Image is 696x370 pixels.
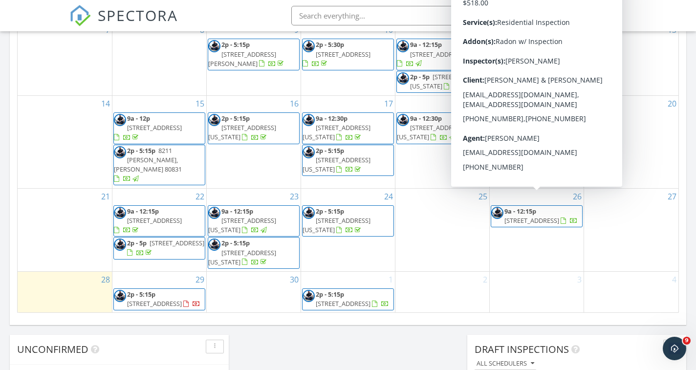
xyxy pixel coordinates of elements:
[316,290,389,308] a: 2p - 5:15p [STREET_ADDRESS]
[575,272,584,287] a: Go to October 3, 2025
[99,96,112,111] a: Go to September 14, 2025
[490,188,584,271] td: Go to September 26, 2025
[208,50,276,68] span: [STREET_ADDRESS][PERSON_NAME]
[208,239,220,251] img: 03171e641ce742ca89ecc1d7c0ebefad.jpeg
[491,207,503,219] img: 03171e641ce742ca89ecc1d7c0ebefad.jpeg
[477,96,489,111] a: Go to September 18, 2025
[303,123,370,141] span: [STREET_ADDRESS][US_STATE]
[62,295,70,303] button: Start recording
[112,271,206,312] td: Go to September 29, 2025
[221,114,250,123] span: 2p - 5:15p
[47,5,78,12] h1: Support
[208,114,276,141] a: 2p - 5:15p [STREET_ADDRESS][US_STATE]
[302,288,394,310] a: 2p - 5:15p [STREET_ADDRESS]
[208,207,276,234] a: 9a - 12:15p [STREET_ADDRESS][US_STATE]
[303,114,370,141] a: 9a - 12:30p [STREET_ADDRESS][US_STATE]
[288,189,301,204] a: Go to September 23, 2025
[397,40,409,52] img: 03171e641ce742ca89ecc1d7c0ebefad.jpeg
[8,66,160,116] div: You've received a payment! Amount $40.00 Fee $0.00 Net $40.00 Transaction # Inspection[STREET_ADD...
[571,96,584,111] a: Go to September 19, 2025
[18,188,112,271] td: Go to September 21, 2025
[16,118,69,124] div: Support • 1m ago
[208,205,300,237] a: 9a - 12:15p [STREET_ADDRESS][US_STATE]
[397,123,465,141] span: [STREET_ADDRESS][US_STATE]
[288,96,301,111] a: Go to September 16, 2025
[584,188,678,271] td: Go to September 27, 2025
[208,40,285,67] a: 2p - 5:15p [STREET_ADDRESS][PERSON_NAME]
[410,40,442,49] span: 9a - 12:15p
[221,239,250,247] span: 2p - 5:15p
[69,13,178,34] a: SPECTORA
[18,22,112,96] td: Go to September 7, 2025
[316,290,344,299] span: 2p - 5:15p
[114,114,126,126] img: 03171e641ce742ca89ecc1d7c0ebefad.jpeg
[410,72,487,90] a: 2p - 5p [STREET_ADDRESS][US_STATE]
[127,239,147,247] span: 2p - 5p
[112,96,206,189] td: Go to September 15, 2025
[395,96,490,189] td: Go to September 18, 2025
[382,189,395,204] a: Go to September 24, 2025
[666,189,678,204] a: Go to September 27, 2025
[194,272,206,287] a: Go to September 29, 2025
[683,337,691,345] span: 9
[114,146,182,183] a: 2p - 5:15p 8211 [PERSON_NAME], [PERSON_NAME] 80831
[301,271,395,312] td: Go to October 1, 2025
[208,207,220,219] img: 03171e641ce742ca89ecc1d7c0ebefad.jpeg
[208,40,220,52] img: 03171e641ce742ca89ecc1d7c0ebefad.jpeg
[303,207,315,219] img: 03171e641ce742ca89ecc1d7c0ebefad.jpeg
[584,271,678,312] td: Go to October 4, 2025
[504,207,578,225] a: 9a - 12:15p [STREET_ADDRESS]
[491,114,503,126] img: 03171e641ce742ca89ecc1d7c0ebefad.jpeg
[491,123,559,141] span: [STREET_ADDRESS][US_STATE]
[303,40,370,67] a: 2p - 5:30p [STREET_ADDRESS]
[303,114,315,126] img: 03171e641ce742ca89ecc1d7c0ebefad.jpeg
[206,96,301,189] td: Go to September 16, 2025
[208,216,276,234] span: [STREET_ADDRESS][US_STATE]
[172,4,189,22] div: Close
[206,271,301,312] td: Go to September 30, 2025
[504,207,536,216] span: 9a - 12:15p
[127,216,182,225] span: [STREET_ADDRESS]
[288,272,301,287] a: Go to September 30, 2025
[15,295,23,303] button: Upload attachment
[303,290,315,302] img: 03171e641ce742ca89ecc1d7c0ebefad.jpeg
[396,71,488,93] a: 2p - 5p [STREET_ADDRESS][US_STATE]
[99,272,112,287] a: Go to September 28, 2025
[584,22,678,96] td: Go to September 13, 2025
[666,96,678,111] a: Go to September 20, 2025
[99,189,112,204] a: Go to September 21, 2025
[303,216,370,234] span: [STREET_ADDRESS][US_STATE]
[127,146,155,155] span: 2p - 5:15p
[302,145,394,176] a: 2p - 5:15p [STREET_ADDRESS][US_STATE]
[395,271,490,312] td: Go to October 2, 2025
[18,96,112,189] td: Go to September 14, 2025
[16,72,152,110] div: You've received a payment! Amount $40.00 Fee $0.00 Net $40.00 Transaction # Inspection
[127,290,155,299] span: 2p - 5:15p
[98,5,178,25] span: SPECTORA
[475,343,569,356] span: Draft Inspections
[51,102,119,109] a: [STREET_ADDRESS]
[584,96,678,189] td: Go to September 20, 2025
[397,114,409,126] img: 03171e641ce742ca89ecc1d7c0ebefad.jpeg
[31,295,39,303] button: Emoji picker
[301,188,395,271] td: Go to September 24, 2025
[303,40,315,52] img: 03171e641ce742ca89ecc1d7c0ebefad.jpeg
[153,4,172,22] button: Home
[150,239,204,247] span: [STREET_ADDRESS]
[127,239,204,257] a: 2p - 5p [STREET_ADDRESS]
[301,96,395,189] td: Go to September 17, 2025
[410,114,442,123] span: 9a - 12:30p
[302,39,394,70] a: 2p - 5:30p [STREET_ADDRESS]
[316,50,370,59] span: [STREET_ADDRESS]
[395,188,490,271] td: Go to September 25, 2025
[127,123,182,132] span: [STREET_ADDRESS]
[17,343,88,356] span: Unconfirmed
[28,5,43,21] img: Profile image for Support
[208,123,276,141] span: [STREET_ADDRESS][US_STATE]
[303,146,370,174] a: 2p - 5:15p [STREET_ADDRESS][US_STATE]
[491,114,559,141] a: 9a - 12:15p [STREET_ADDRESS][US_STATE]
[382,96,395,111] a: Go to September 17, 2025
[522,16,620,25] div: Savage Home Inspections LLC
[491,112,583,144] a: 9a - 12:15p [STREET_ADDRESS][US_STATE]
[477,360,534,367] div: All schedulers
